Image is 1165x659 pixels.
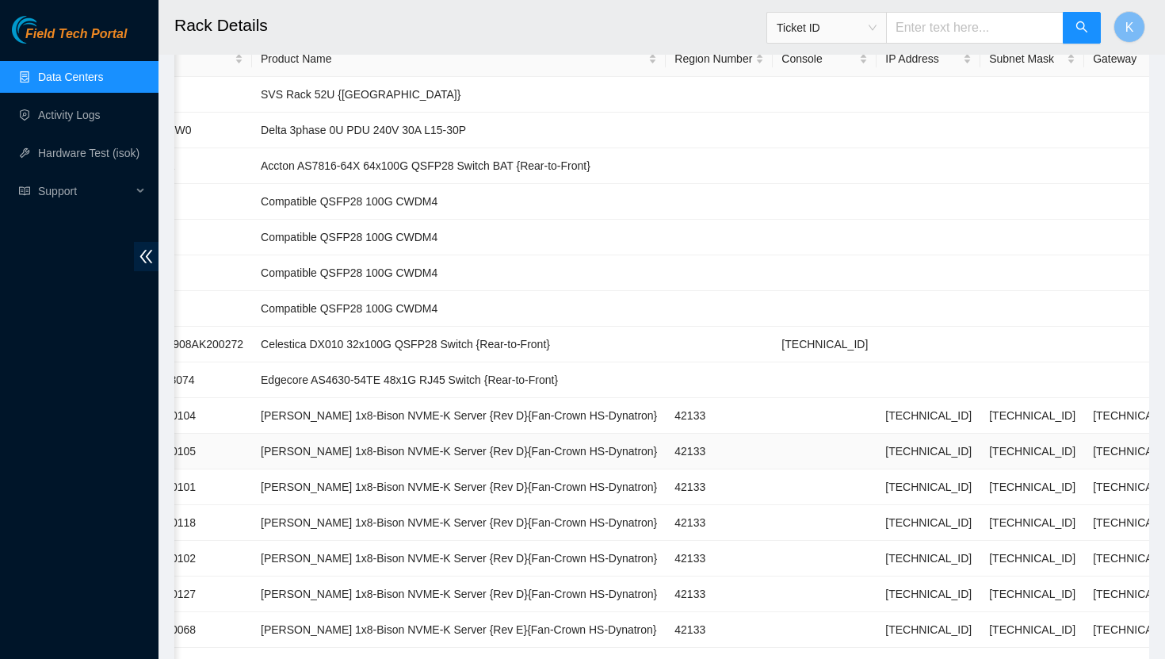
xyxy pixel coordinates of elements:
[252,577,666,612] td: [PERSON_NAME] 1x8-Bison NVME-K Server {Rev D}{Fan-Crown HS-Dynatron}
[877,398,980,434] td: [TECHNICAL_ID]
[877,612,980,648] td: [TECHNICAL_ID]
[252,362,666,398] td: Edgecore AS4630-54TE 48x1G RJ45 Switch {Rear-to-Front}
[252,291,666,327] td: Compatible QSFP28 100G CWDM4
[252,113,666,148] td: Delta 3phase 0U PDU 240V 30A L15-30P
[980,612,1084,648] td: [TECHNICAL_ID]
[252,77,666,113] td: SVS Rack 52U {[GEOGRAPHIC_DATA]}
[252,220,666,255] td: Compatible QSFP28 100G CWDM4
[252,148,666,184] td: Accton AS7816-64X 64x100G QSFP28 Switch BAT {Rear-to-Front}
[1075,21,1088,36] span: search
[877,577,980,612] td: [TECHNICAL_ID]
[666,469,773,505] td: 42133
[12,16,80,44] img: Akamai Technologies
[1063,12,1101,44] button: search
[252,612,666,648] td: [PERSON_NAME] 1x8-Bison NVME-K Server {Rev E}{Fan-Crown HS-Dynatron}
[877,541,980,577] td: [TECHNICAL_ID]
[980,434,1084,469] td: [TECHNICAL_ID]
[252,541,666,577] td: [PERSON_NAME] 1x8-Bison NVME-K Server {Rev D}{Fan-Crown HS-Dynatron}
[1113,11,1145,43] button: K
[666,541,773,577] td: 42133
[980,469,1084,505] td: [TECHNICAL_ID]
[252,505,666,541] td: [PERSON_NAME] 1x8-Bison NVME-K Server {Rev D}{Fan-Crown HS-Dynatron}
[666,505,773,541] td: 42133
[252,327,666,362] td: Celestica DX010 32x100G QSFP28 Switch {Rear-to-Front}
[777,16,877,40] span: Ticket ID
[1125,17,1134,37] span: K
[252,398,666,434] td: [PERSON_NAME] 1x8-Bison NVME-K Server {Rev D}{Fan-Crown HS-Dynatron}
[773,327,877,362] td: [TECHNICAL_ID]
[25,27,127,42] span: Field Tech Portal
[666,612,773,648] td: 42133
[980,398,1084,434] td: [TECHNICAL_ID]
[12,29,127,49] a: Akamai TechnologiesField Tech Portal
[38,175,132,207] span: Support
[134,242,159,271] span: double-left
[252,434,666,469] td: [PERSON_NAME] 1x8-Bison NVME-K Server {Rev D}{Fan-Crown HS-Dynatron}
[886,12,1064,44] input: Enter text here...
[252,255,666,291] td: Compatible QSFP28 100G CWDM4
[877,469,980,505] td: [TECHNICAL_ID]
[38,147,139,159] a: Hardware Test (isok)
[666,577,773,612] td: 42133
[38,71,103,83] a: Data Centers
[980,505,1084,541] td: [TECHNICAL_ID]
[666,398,773,434] td: 42133
[19,186,30,197] span: read
[252,469,666,505] td: [PERSON_NAME] 1x8-Bison NVME-K Server {Rev D}{Fan-Crown HS-Dynatron}
[252,184,666,220] td: Compatible QSFP28 100G CWDM4
[980,541,1084,577] td: [TECHNICAL_ID]
[666,434,773,469] td: 42133
[877,505,980,541] td: [TECHNICAL_ID]
[38,109,101,121] a: Activity Logs
[877,434,980,469] td: [TECHNICAL_ID]
[980,577,1084,612] td: [TECHNICAL_ID]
